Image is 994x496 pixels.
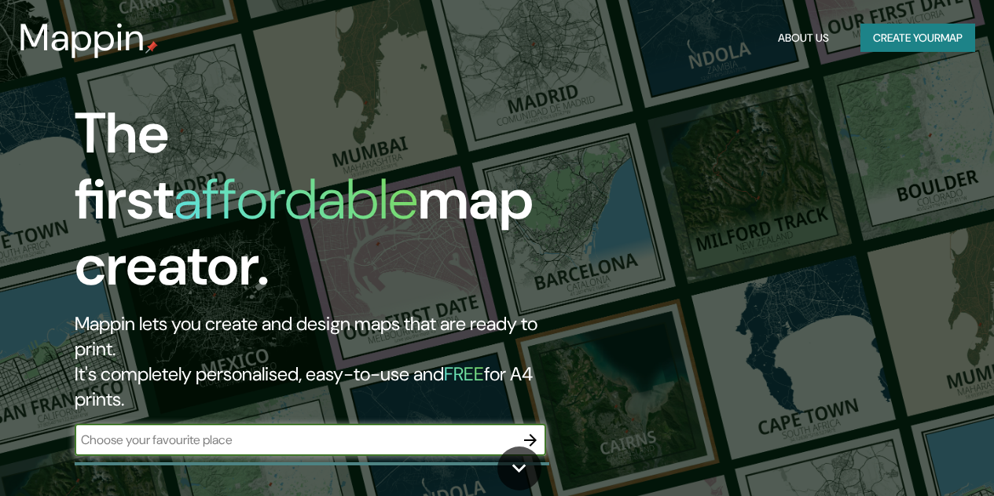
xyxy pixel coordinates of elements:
h1: affordable [174,163,418,236]
h2: Mappin lets you create and design maps that are ready to print. It's completely personalised, eas... [75,311,572,412]
h1: The first map creator. [75,101,572,311]
iframe: Help widget launcher [854,435,977,479]
button: About Us [772,24,835,53]
img: mappin-pin [145,41,158,53]
h3: Mappin [19,16,145,60]
input: Choose your favourite place [75,431,515,449]
h5: FREE [444,362,484,386]
button: Create yourmap [860,24,975,53]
